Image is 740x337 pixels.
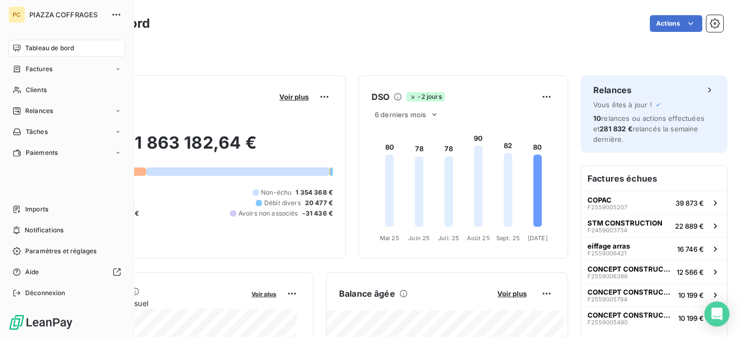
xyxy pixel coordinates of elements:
[25,106,53,116] span: Relances
[261,188,291,197] span: Non-échu
[25,226,63,235] span: Notifications
[581,214,727,237] button: STM CONSTRUCTIONF245900373422 889 €
[675,222,704,230] span: 22 889 €
[587,311,674,319] span: CONCEPT CONSTRUCTION
[296,188,333,197] span: 1 354 368 €
[25,43,74,53] span: Tableau de bord
[593,114,601,122] span: 10
[59,298,244,309] span: Chiffre d'affaires mensuel
[339,287,395,300] h6: Balance âgée
[587,219,662,227] span: STM CONSTRUCTION
[593,114,704,143] span: relances ou actions effectuées et relancés la semaine dernière.
[676,199,704,207] span: 39 873 €
[600,125,632,133] span: 281 832 €
[305,198,333,208] span: 20 477 €
[408,234,430,242] tspan: Juin 25
[26,64,52,74] span: Factures
[528,234,548,242] tspan: [DATE]
[25,205,48,214] span: Imports
[497,289,527,298] span: Voir plus
[650,15,702,32] button: Actions
[677,245,704,253] span: 16 746 €
[677,268,704,276] span: 12 566 €
[678,314,704,322] span: 10 199 €
[581,260,727,283] button: CONCEPT CONSTRUCTIONF255900638612 566 €
[593,84,632,96] h6: Relances
[302,209,333,218] span: -31 436 €
[581,306,727,329] button: CONCEPT CONSTRUCTIONF255900549010 199 €
[704,301,730,327] div: Open Intercom Messenger
[587,319,628,325] span: F2559005490
[496,234,520,242] tspan: Sept. 25
[25,267,39,277] span: Aide
[587,204,627,210] span: F2559005207
[26,127,48,137] span: Tâches
[252,290,276,298] span: Voir plus
[587,250,626,256] span: F2559006421
[29,10,105,19] span: PIAZZA COFFRAGES
[593,100,652,109] span: Vous êtes à jour !
[587,227,627,233] span: F2459003734
[25,246,96,256] span: Paramètres et réglages
[375,110,426,119] span: 6 derniers mois
[8,6,25,23] div: PC
[26,148,58,158] span: Paiements
[276,92,312,102] button: Voir plus
[587,296,627,302] span: F2559005794
[26,85,47,95] span: Clients
[587,242,630,250] span: eiffage arras
[494,289,530,298] button: Voir plus
[467,234,490,242] tspan: Août 25
[587,288,674,296] span: CONCEPT CONSTRUCTION
[238,209,298,218] span: Avoirs non associés
[581,237,727,260] button: eiffage arrasF255900642116 746 €
[248,289,279,298] button: Voir plus
[438,234,459,242] tspan: Juil. 25
[279,93,309,101] span: Voir plus
[59,132,333,164] h2: 1 863 182,64 €
[587,196,612,204] span: COPAC
[581,166,727,191] h6: Factures échues
[587,265,672,273] span: CONCEPT CONSTRUCTION
[8,314,73,331] img: Logo LeanPay
[587,273,628,279] span: F2559006386
[372,91,389,103] h6: DSO
[406,92,444,102] span: -2 jours
[581,283,727,306] button: CONCEPT CONSTRUCTIONF255900579410 199 €
[264,198,301,208] span: Débit divers
[380,234,399,242] tspan: Mai 25
[8,264,125,280] a: Aide
[581,191,727,214] button: COPACF255900520739 873 €
[678,291,704,299] span: 10 199 €
[25,288,66,298] span: Déconnexion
